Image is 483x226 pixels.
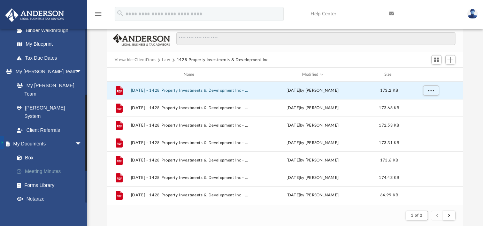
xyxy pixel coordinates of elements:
span: 174.43 KB [379,176,399,180]
div: Modified [253,71,372,78]
span: arrow_drop_down [75,65,89,79]
button: [DATE] - 1428 Property Investments & Development Inc - Special Directors Meeting - DocuSigned (1)... [131,158,250,163]
i: menu [94,10,102,18]
div: Size [375,71,403,78]
a: My Documentsarrow_drop_down [5,137,92,151]
button: [DATE] - 1428 Property Investments & Development Inc - Special Directors Meeting - DocuSigned.pdf [131,88,250,93]
div: [DATE] by [PERSON_NAME] [253,157,372,164]
div: grid [107,82,463,205]
button: Law [162,57,170,63]
a: Forms Library [10,178,89,192]
button: [DATE] - 1428 Property Investments & Development Inc - Special Directors Meeting - DocuSigned.pdf [131,175,250,180]
span: arrow_drop_down [75,137,89,151]
button: 1428 Property Investments & Development Inc [177,57,268,63]
button: [DATE] - 1428 Property Investments & Development Inc - Special Directors Meeting.pdf [131,193,250,197]
a: [PERSON_NAME] System [10,101,89,123]
a: Tax Due Dates [10,51,92,65]
a: Notarize [10,192,92,206]
span: 173.2 KB [380,89,398,92]
button: [DATE] - 1428 Property Investments & Development Inc - Special Directors Meeting - DocuSigned.pdf [131,123,250,128]
span: 1 of 2 [411,213,422,217]
span: 172.53 KB [379,123,399,127]
a: My Blueprint [10,37,89,51]
a: menu [94,13,102,18]
div: [DATE] by [PERSON_NAME] [253,140,372,146]
a: My [PERSON_NAME] Team [10,78,85,101]
div: [DATE] by [PERSON_NAME] [253,192,372,198]
div: [DATE] by [PERSON_NAME] [253,122,372,129]
button: [DATE] - 1428 Property Investments & Development Inc - Special Directors Meeting - DocuSigned.pdf [131,106,250,110]
div: [DATE] by [PERSON_NAME] [253,175,372,181]
img: Anderson Advisors Platinum Portal [3,8,66,22]
div: Name [130,71,250,78]
span: 64.99 KB [380,193,398,197]
span: 173.31 KB [379,141,399,145]
span: 173.6 KB [380,158,398,162]
button: Switch to Grid View [431,55,442,65]
img: User Pic [467,9,478,19]
a: My [PERSON_NAME] Teamarrow_drop_down [5,65,89,79]
input: Search files and folders [176,32,456,45]
div: id [110,71,128,78]
a: Binder Walkthrough [10,23,92,37]
div: [DATE] by [PERSON_NAME] [253,105,372,111]
div: [DATE] by [PERSON_NAME] [253,88,372,94]
a: Meeting Minutes [10,165,92,179]
button: More options [423,85,439,96]
button: [DATE] - 1428 Property Investments & Development Inc - Special Directors Meeting - DocuSigned.pdf [131,141,250,145]
button: 1 of 2 [406,211,428,220]
div: id [406,71,455,78]
button: Add [445,55,456,65]
a: Box [10,151,89,165]
i: search [116,9,124,17]
a: Client Referrals [10,123,89,137]
span: 173.68 KB [379,106,399,110]
button: Viewable-ClientDocs [115,57,156,63]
